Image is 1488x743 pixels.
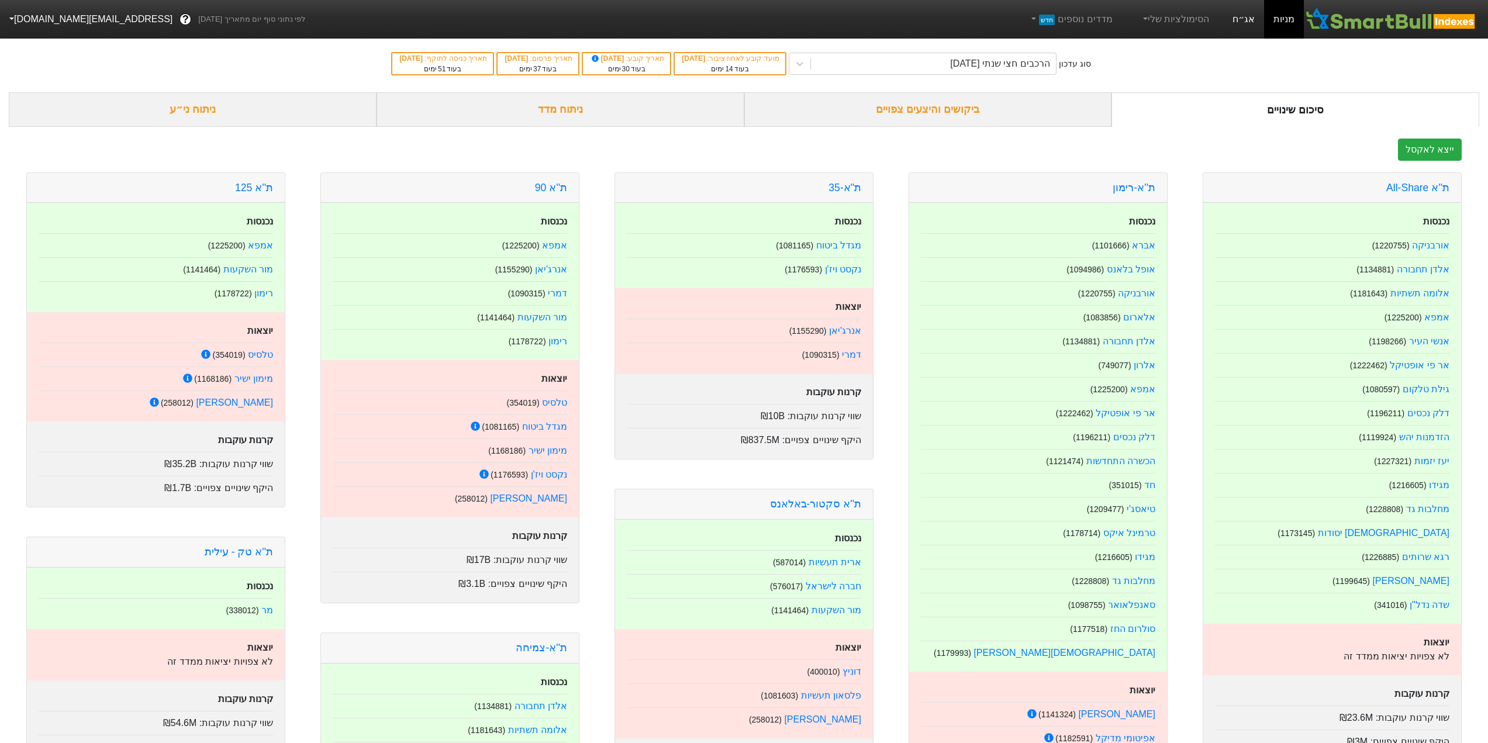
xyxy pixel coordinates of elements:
[1132,240,1155,250] a: אברא
[809,557,861,567] a: ארית תעשיות
[1096,408,1155,418] a: אר פי אופטיקל
[1059,58,1091,70] div: סוג עדכון
[503,53,572,64] div: תאריך פרסום :
[234,374,273,383] a: מימון ישיר
[1318,528,1449,538] a: [DEMOGRAPHIC_DATA] יסודות
[1129,216,1155,226] strong: נכנסות
[438,65,446,73] span: 51
[531,469,568,479] a: נקסט ויז'ן
[183,265,220,274] small: ( 1141464 )
[1135,552,1155,562] a: מגידו
[455,494,488,503] small: ( 258012 )
[39,655,273,669] p: לא צפויות יציאות ממדד זה
[235,182,273,193] a: ת''א 125
[1066,265,1104,274] small: ( 1094986 )
[223,264,273,274] a: מור השקעות
[1078,709,1155,719] a: [PERSON_NAME]
[468,725,505,735] small: ( 1181643 )
[541,374,567,383] strong: יוצאות
[836,302,861,312] strong: יוצאות
[589,64,664,74] div: בעוד ימים
[1374,600,1407,610] small: ( 341016 )
[1024,8,1117,31] a: מדדים נוספיםחדש
[161,398,194,407] small: ( 258012 )
[515,701,567,711] a: אלדן תחבורה
[1424,312,1449,322] a: אמפא
[1070,624,1107,634] small: ( 1177518 )
[1215,649,1449,663] p: לא צפויות יציאות ממדד זה
[1385,313,1422,322] small: ( 1225200 )
[1111,92,1479,127] div: סיכום שינויים
[1410,600,1449,610] a: שדה נדל"ן
[1112,576,1155,586] a: מחלבות גד
[491,470,528,479] small: ( 1176593 )
[1113,182,1155,193] a: ת''א-רימון
[516,642,567,654] a: ת''א-צמיחה
[1412,240,1449,250] a: אורבניקה
[773,558,806,567] small: ( 587014 )
[196,398,273,407] a: [PERSON_NAME]
[1107,264,1155,274] a: אופל בלאנס
[508,725,567,735] a: אלומה תשתיות
[194,374,232,383] small: ( 1168186 )
[1278,528,1315,538] small: ( 1173145 )
[508,289,546,298] small: ( 1090315 )
[1389,481,1427,490] small: ( 1216605 )
[785,265,822,274] small: ( 1176593 )
[506,398,539,407] small: ( 354019 )
[1062,337,1100,346] small: ( 1134881 )
[512,531,567,541] strong: קרנות עוקבות
[535,182,567,193] a: ת''א 90
[1113,432,1155,442] a: דלק נכסים
[488,446,526,455] small: ( 1168186 )
[247,581,273,591] strong: נכנסות
[164,459,196,469] span: ₪35.2B
[744,92,1112,127] div: ביקושים והיצעים צפויים
[1402,552,1449,562] a: רגא שרותים
[1409,336,1449,346] a: אנשי העיר
[828,182,861,193] a: ת"א-35
[1423,216,1449,226] strong: נכנסות
[522,421,567,431] a: מגדל ביטוח
[542,240,567,250] a: אמפא
[541,216,567,226] strong: נכנסות
[474,701,512,711] small: ( 1134881 )
[1386,182,1449,193] a: ת''א All-Share
[1406,504,1449,514] a: מחלבות גד
[39,711,273,730] div: שווי קרנות עוקבות :
[495,265,533,274] small: ( 1155290 )
[1374,457,1411,466] small: ( 1227321 )
[215,289,252,298] small: ( 1178722 )
[254,288,273,298] a: רימון
[749,715,782,724] small: ( 258012 )
[39,452,273,471] div: שווי קרנות עוקבות :
[1068,600,1106,610] small: ( 1098755 )
[1367,409,1404,418] small: ( 1196211 )
[208,241,246,250] small: ( 1225200 )
[741,435,779,445] span: ₪837.5M
[1038,710,1076,719] small: ( 1141324 )
[398,64,487,74] div: בעוד ימים
[973,648,1155,658] a: [DEMOGRAPHIC_DATA][PERSON_NAME]
[789,326,827,336] small: ( 1155290 )
[843,666,861,676] a: דוניץ
[218,435,273,445] strong: קרנות עוקבות
[835,533,861,543] strong: נכנסות
[950,57,1050,71] div: הרכבים חצי שנתי [DATE]
[802,350,840,360] small: ( 1090315 )
[842,350,861,360] a: דמרי
[490,493,567,503] a: [PERSON_NAME]
[1372,576,1449,586] a: [PERSON_NAME]
[1362,552,1399,562] small: ( 1226885 )
[399,54,424,63] span: [DATE]
[1407,408,1449,418] a: דלק נכסים
[816,240,861,250] a: מגדל ביטוח
[164,483,191,493] span: ₪1.7B
[770,498,861,510] a: ת''א סקטור-באלאנס
[529,445,567,455] a: מימון ישיר
[812,605,861,615] a: מור השקעות
[482,422,519,431] small: ( 1081165 )
[681,53,779,64] div: מועד קובע לאחוז ציבור :
[333,572,567,591] div: היקף שינויים צפויים :
[771,606,809,615] small: ( 1141464 )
